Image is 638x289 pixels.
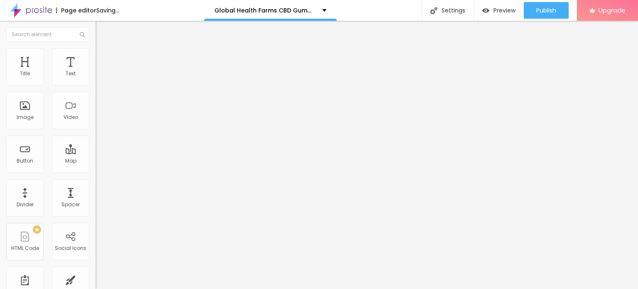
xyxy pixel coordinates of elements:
button: Publish [524,2,569,19]
iframe: Editor [96,21,638,289]
div: Map [65,158,76,164]
img: view-1.svg [482,7,489,14]
div: Social Icons [55,245,86,251]
img: Icone [80,32,85,37]
div: Divider [17,202,34,207]
div: Saving... [96,7,119,13]
span: Publish [536,7,556,14]
img: Icone [430,7,437,14]
div: Title [20,71,30,77]
span: Preview [493,7,515,14]
button: Preview [474,2,524,19]
div: Image [17,114,34,120]
div: Button [17,158,33,164]
input: Search element [6,27,89,42]
div: Page editor [56,7,96,13]
span: Upgrade [599,7,626,14]
div: Video [64,114,78,120]
div: Spacer [61,202,80,207]
div: Text [66,71,76,77]
div: HTML Code [11,245,39,251]
p: Global Health Farms CBD Gummies US [214,7,316,13]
